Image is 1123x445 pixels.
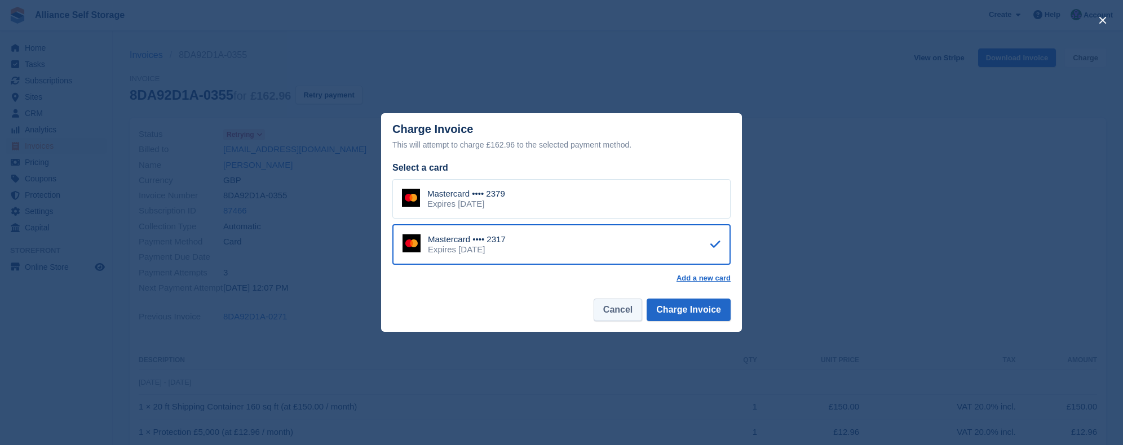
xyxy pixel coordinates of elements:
div: Mastercard •••• 2317 [428,234,506,244]
div: Charge Invoice [392,123,731,152]
div: Expires [DATE] [427,199,505,209]
a: Add a new card [677,274,731,283]
button: close [1094,11,1112,29]
button: Cancel [594,299,642,321]
div: Expires [DATE] [428,244,506,255]
div: Select a card [392,161,731,175]
img: Mastercard Logo [403,234,421,252]
img: Mastercard Logo [402,189,420,207]
button: Charge Invoice [647,299,731,321]
div: Mastercard •••• 2379 [427,189,505,199]
div: This will attempt to charge £162.96 to the selected payment method. [392,138,731,152]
